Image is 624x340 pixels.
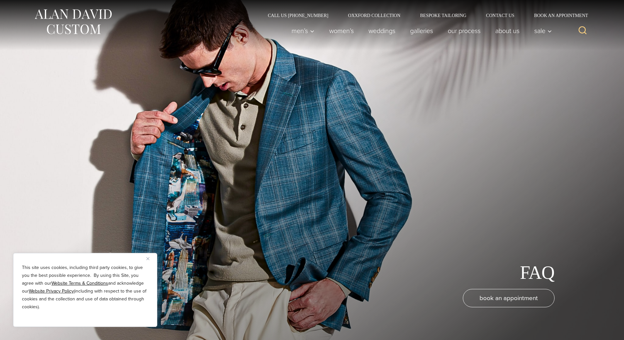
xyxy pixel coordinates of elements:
nav: Secondary Navigation [258,13,591,18]
button: Close [146,255,154,262]
button: View Search Form [575,23,591,39]
a: Women’s [322,24,361,37]
h1: FAQ [520,262,555,284]
a: Contact Us [476,13,524,18]
a: Website Privacy Policy [29,288,74,295]
a: Oxxford Collection [338,13,410,18]
img: Close [146,257,149,260]
a: Website Terms & Conditions [51,280,108,287]
p: This site uses cookies, including third party cookies, to give you the best possible experience. ... [22,264,148,311]
span: Sale [534,27,552,34]
a: Galleries [403,24,440,37]
a: Bespoke Tailoring [410,13,476,18]
span: book an appointment [480,293,538,303]
img: Alan David Custom [34,7,112,36]
a: book an appointment [463,289,555,307]
a: About Us [488,24,527,37]
a: Call Us [PHONE_NUMBER] [258,13,338,18]
a: Book an Appointment [524,13,590,18]
span: Men’s [292,27,314,34]
a: Our Process [440,24,488,37]
nav: Primary Navigation [284,24,555,37]
a: weddings [361,24,403,37]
